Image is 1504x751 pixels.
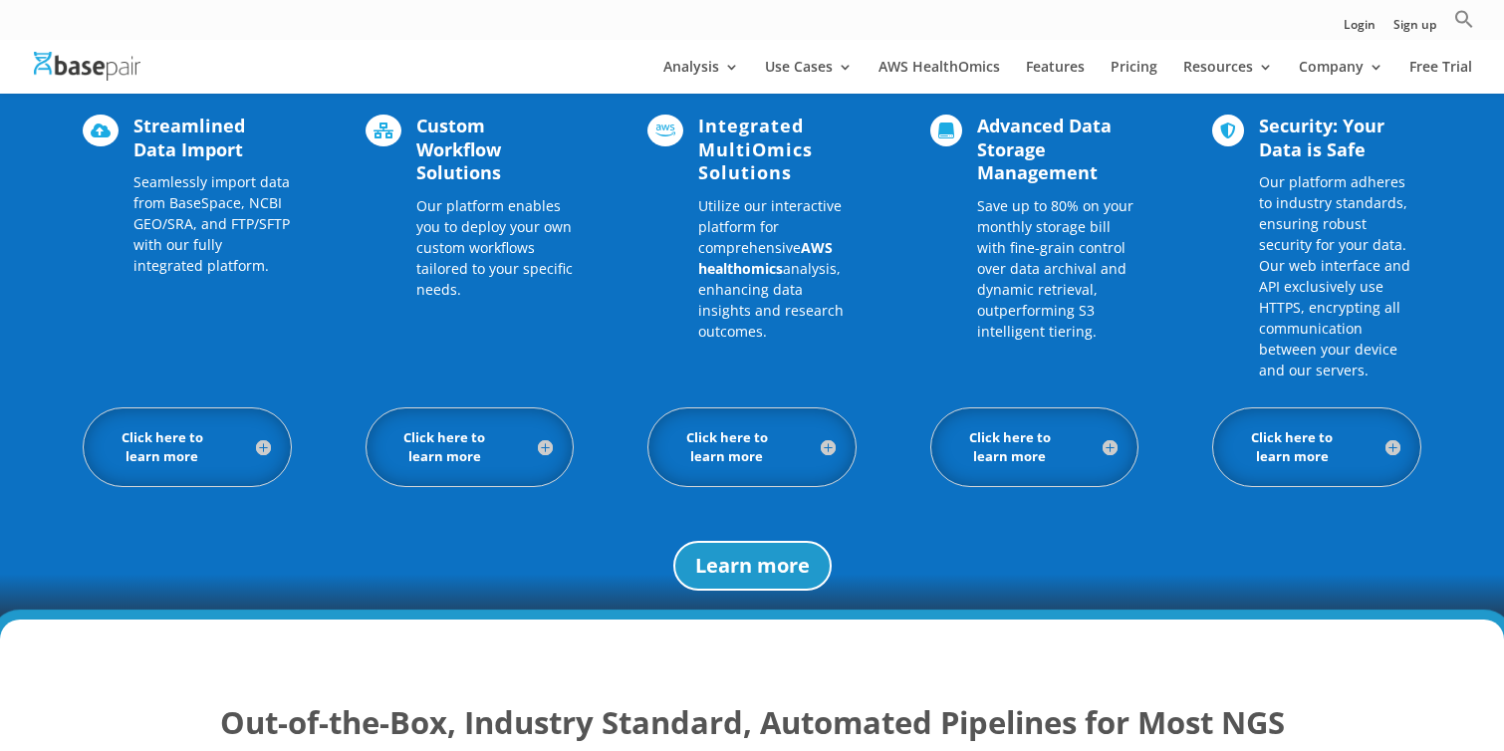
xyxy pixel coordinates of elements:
p: Our platform adheres to industry standards, ensuring robust security for your data. Our web inter... [1259,171,1421,380]
span:  [366,115,401,146]
a: Learn more [673,541,832,591]
a: Resources [1183,60,1273,94]
a: Analysis [663,60,739,94]
a: Login [1344,19,1376,40]
span:  [647,115,683,146]
h5: Click here to learn more [386,428,554,466]
a: Use Cases [765,60,853,94]
a: Free Trial [1409,60,1472,94]
a: Pricing [1111,60,1157,94]
iframe: Drift Widget Chat Controller [1122,608,1480,727]
a: AWS healthomics [698,238,833,278]
p: Seamlessly import data from BaseSpace, NCBI GEO/SRA, and FTP/SFTP with our fully integrated platf... [133,171,292,276]
a: AWS HealthOmics [878,60,1000,94]
span: Security: Your Data is Safe [1259,114,1384,160]
span:  [83,115,119,146]
p: Our platform enables you to deploy your own custom workflows tailored to your specific needs. [416,195,575,300]
svg: Search [1454,9,1474,29]
p: Utilize our interactive platform for comprehensive analysis, enhancing data insights and research... [698,195,857,342]
span: Integrated MultiOmics Solutions [698,114,813,184]
h5: Click here to learn more [951,428,1119,466]
a: Sign up [1393,19,1436,40]
a: Search Icon Link [1454,9,1474,40]
h5: Click here to learn more [104,428,271,466]
p: Save up to 80% on your monthly storage bill with fine-grain control over data archival and dynami... [977,195,1139,342]
span: Custom Workflow Solutions [416,114,501,184]
span: Advanced Data Storage Management [977,114,1112,184]
a: Features [1026,60,1085,94]
a: Company [1299,60,1383,94]
span:  [1212,115,1244,146]
img: Basepair [34,52,140,81]
span:  [930,115,962,146]
span: Streamlined Data Import [133,114,245,160]
h5: Click here to learn more [668,428,836,466]
h5: Click here to learn more [1233,428,1400,466]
